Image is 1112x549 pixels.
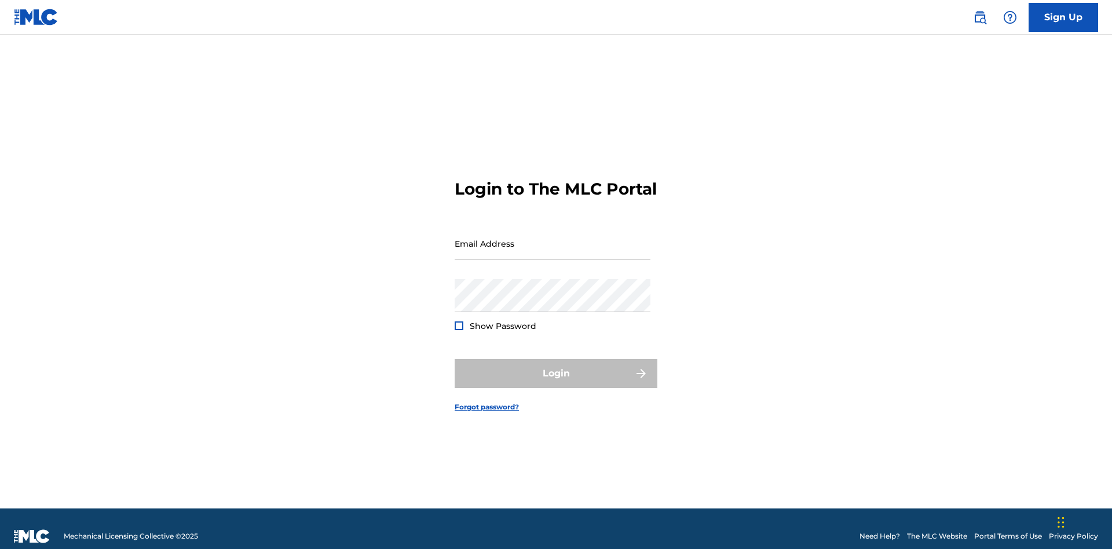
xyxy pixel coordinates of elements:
[968,6,992,29] a: Public Search
[1029,3,1098,32] a: Sign Up
[998,6,1022,29] div: Help
[907,531,967,541] a: The MLC Website
[973,10,987,24] img: search
[1003,10,1017,24] img: help
[455,179,657,199] h3: Login to The MLC Portal
[1054,493,1112,549] iframe: Chat Widget
[974,531,1042,541] a: Portal Terms of Use
[14,9,58,25] img: MLC Logo
[1058,505,1065,540] div: Drag
[1049,531,1098,541] a: Privacy Policy
[64,531,198,541] span: Mechanical Licensing Collective © 2025
[455,402,519,412] a: Forgot password?
[14,529,50,543] img: logo
[859,531,900,541] a: Need Help?
[470,321,536,331] span: Show Password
